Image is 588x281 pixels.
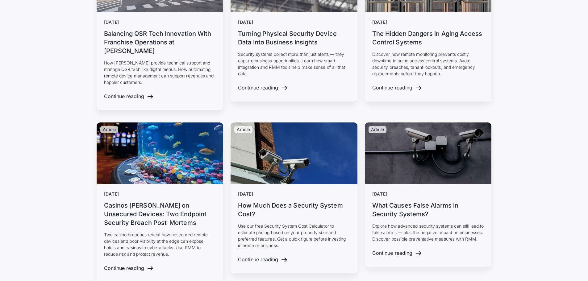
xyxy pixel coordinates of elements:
p: Article [103,127,116,132]
h3: What Causes False Alarms in Security Systems? [372,201,484,218]
a: Article[DATE]What Causes False Alarms in Security Systems?Explore how advanced security systems c... [365,122,492,267]
div: Continue reading [238,85,278,91]
p: Security systems collect more than just alerts — they capture business opportunities. Learn how s... [238,51,350,77]
div: [DATE] [372,192,484,197]
p: Discover how remote monitoring prevents costly downtime in aging access control systems. Avoid se... [372,51,484,77]
p: Article [237,127,250,132]
div: [DATE] [372,20,484,25]
h3: How Much Does a Security System Cost? [238,201,350,218]
p: Two casino breaches reveal how unsecured remote devices and poor visibility at the edge can expos... [104,231,216,257]
div: [DATE] [238,192,350,197]
h3: The Hidden Dangers in Aging Access Control Systems [372,29,484,47]
div: [DATE] [238,20,350,25]
div: Continue reading [238,257,278,262]
div: Continue reading [372,250,412,256]
p: Use our free Security System Cost Calculator to estimate pricing based on your property size and ... [238,223,350,249]
div: [DATE] [104,192,216,197]
h3: Balancing QSR Tech Innovation With Franchise Operations at [PERSON_NAME] [104,29,216,55]
div: Continue reading [372,85,412,91]
div: Continue reading [104,265,144,271]
p: Explore how advanced security systems can still lead to false alarms — plus the negative impact o... [372,223,484,242]
a: Article[DATE]How Much Does a Security System Cost?Use our free Security System Cost Calculator to... [231,122,357,273]
h3: Casinos [PERSON_NAME] on Unsecured Devices: Two Endpoint Security Breach Post-Mortems [104,201,216,227]
div: Continue reading [104,93,144,99]
p: How [PERSON_NAME] provide technical support and manage QSR tech like digital menus. How automatin... [104,60,216,85]
div: [DATE] [104,20,216,25]
p: Article [371,127,384,132]
h3: Turning Physical Security Device Data Into Business Insights [238,29,350,47]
